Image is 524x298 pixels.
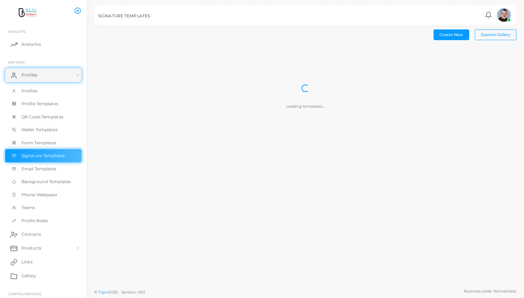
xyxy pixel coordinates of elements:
[5,123,81,136] a: Wallet Templates
[481,32,510,37] span: Explore Gallery
[21,273,36,279] span: Gallery
[98,13,150,18] h5: SIGNATURE TEMPLATES
[21,259,33,265] span: Links
[439,32,463,37] span: Create New
[475,29,516,40] button: Explore Gallery
[5,37,81,51] a: Analytics
[5,269,81,283] a: Gallery
[21,179,71,185] span: Background Templates
[5,162,81,175] a: Email Templates
[21,166,56,172] span: Email Templates
[21,231,41,237] span: Contacts
[5,188,81,201] a: Phone Wallpaper
[21,153,65,159] span: Signature Templates
[5,68,81,82] a: Profiles
[5,227,81,241] a: Contacts
[21,192,58,198] span: Phone Wallpaper
[5,241,81,255] a: Products
[21,101,58,107] span: Profile Templates
[21,140,56,146] span: Form Templates
[5,149,81,162] a: Signature Templates
[8,292,41,296] span: Configurations
[121,290,145,295] span: Version: 1.8.0
[5,255,81,269] a: Links
[5,97,81,110] a: Profile Templates
[8,60,25,64] span: ENTITIES
[21,127,58,133] span: Wallet Templates
[21,88,37,94] span: Profiles
[5,84,81,98] a: Profiles
[98,290,109,295] a: Tapni
[495,8,513,22] a: avatar
[21,205,35,211] span: Teams
[21,114,63,120] span: QR Code Templates
[5,214,81,227] a: Profile Roles
[434,29,469,40] button: Create New
[21,72,37,78] span: Profiles
[286,103,324,109] p: Loading templates...
[21,218,48,224] span: Profile Roles
[5,110,81,124] a: QR Code Templates
[464,288,516,294] span: Business cards. Reinvented.
[5,175,81,188] a: Background Templates
[94,289,145,295] span: ©
[5,201,81,214] a: Teams
[21,245,41,251] span: Products
[108,289,117,295] span: 2025
[497,8,511,22] img: avatar
[8,29,25,34] span: INSIGHTS
[21,41,41,47] span: Analytics
[5,136,81,150] a: Form Templates
[6,7,45,19] img: logo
